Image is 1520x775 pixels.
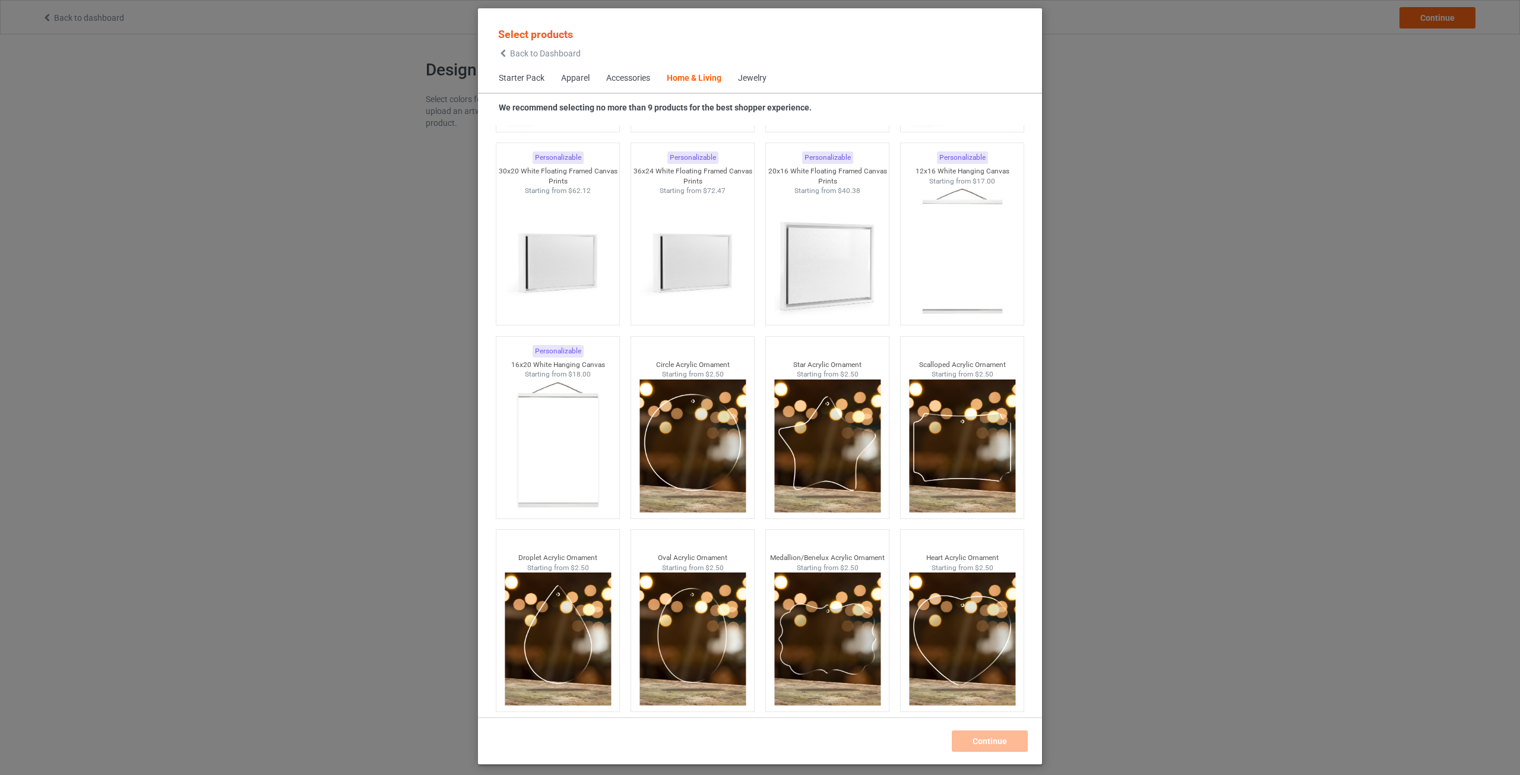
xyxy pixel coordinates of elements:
span: $40.38 [838,186,860,195]
div: Starting from [496,563,620,573]
img: heart-thumbnail.png [909,572,1015,706]
div: Starting from [766,186,889,196]
div: Starting from [631,369,755,379]
span: Select products [498,28,573,40]
img: regular.jpg [639,196,746,329]
span: Starter Pack [490,64,553,93]
img: circle-thumbnail.png [639,379,746,513]
div: Oval Acrylic Ornament [631,553,755,563]
div: 12x16 White Hanging Canvas [901,166,1024,176]
div: Star Acrylic Ornament [766,360,889,370]
span: $18.00 [568,370,591,378]
div: Starting from [901,369,1024,379]
img: medallion-thumbnail.png [774,572,881,706]
img: regular.jpg [505,196,611,329]
div: Scalloped Acrylic Ornament [901,360,1024,370]
div: 16x20 White Hanging Canvas [496,360,620,370]
img: drop-thumbnail.png [505,572,611,706]
div: Jewelry [738,72,767,84]
div: Starting from [631,563,755,573]
span: $2.50 [975,564,993,572]
span: Back to Dashboard [510,49,581,58]
img: regular.jpg [505,379,611,513]
span: $62.12 [568,186,591,195]
div: Starting from [496,369,620,379]
div: Personalizable [533,151,584,164]
div: Starting from [901,176,1024,186]
span: $17.00 [973,177,995,185]
img: scalloped-thumbnail.png [909,379,1015,513]
span: $2.50 [840,564,859,572]
div: Heart Acrylic Ornament [901,553,1024,563]
span: $2.50 [840,370,859,378]
div: Apparel [561,72,590,84]
div: Starting from [631,186,755,196]
div: Personalizable [802,151,853,164]
div: Personalizable [533,345,584,358]
div: Personalizable [937,151,988,164]
div: Accessories [606,72,650,84]
img: oval-thumbnail.png [639,572,746,706]
span: $72.47 [703,186,726,195]
span: $2.50 [571,564,589,572]
div: Circle Acrylic Ornament [631,360,755,370]
div: 30x20 White Floating Framed Canvas Prints [496,166,620,186]
strong: We recommend selecting no more than 9 products for the best shopper experience. [499,103,812,112]
span: $2.50 [705,370,724,378]
img: star-thumbnail.png [774,379,881,513]
div: Droplet Acrylic Ornament [496,553,620,563]
div: Home & Living [667,72,721,84]
div: Starting from [766,369,889,379]
img: regular.jpg [774,196,881,329]
span: $2.50 [705,564,724,572]
div: 20x16 White Floating Framed Canvas Prints [766,166,889,186]
div: Medallion/Benelux Acrylic Ornament [766,553,889,563]
div: Starting from [496,186,620,196]
span: $2.50 [975,370,993,378]
img: regular.jpg [909,186,1015,319]
div: Starting from [901,563,1024,573]
div: Starting from [766,563,889,573]
div: 36x24 White Floating Framed Canvas Prints [631,166,755,186]
div: Personalizable [667,151,718,164]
